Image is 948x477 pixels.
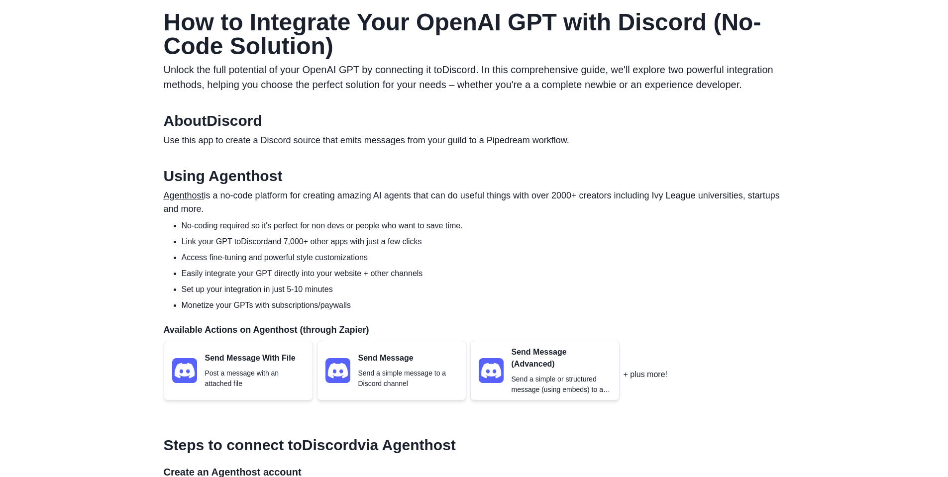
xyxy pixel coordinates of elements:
p: Send a simple message to a Discord channel [358,368,458,389]
p: Post a message with an attached file [205,368,305,389]
p: Send Message [358,352,458,364]
p: Available Actions on Agenthost (through Zapier) [164,323,785,337]
p: Unlock the full potential of your OpenAI GPT by connecting it to Discord . In this comprehensive ... [164,62,785,92]
h2: About Discord [164,112,785,130]
p: Use this app to create a Discord source that emits messages from your guild to a Pipedream workflow. [164,134,785,147]
h2: Using Agenthost [164,167,785,185]
img: Discord logo [325,358,350,383]
li: Access fine-tuning and powerful style customizations [182,252,785,264]
p: Send a simple or structured message (using embeds) to a Discord channel [512,374,611,395]
p: Send Message With File [205,352,305,364]
li: Monetize your GPTs with subscriptions/paywalls [182,299,785,311]
p: + plus more! [624,369,667,381]
li: No-coding required so it's perfect for non devs or people who want to save time. [182,220,785,232]
li: Set up your integration in just 5-10 minutes [182,284,785,295]
p: Send Message (Advanced) [512,346,611,370]
li: Link your GPT to Discord and 7,000+ other apps with just a few clicks [182,236,785,248]
h1: How to Integrate Your OpenAI GPT with Discord (No-Code Solution) [164,10,785,58]
a: Agenthost [164,191,204,200]
p: is a no-code platform for creating amazing AI agents that can do useful things with over 2000+ cr... [164,189,785,216]
img: Discord logo [479,358,504,383]
img: Discord logo [172,358,197,383]
li: Easily integrate your GPT directly into your website + other channels [182,268,785,280]
h3: Steps to connect to Discord via Agenthost [164,436,785,454]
